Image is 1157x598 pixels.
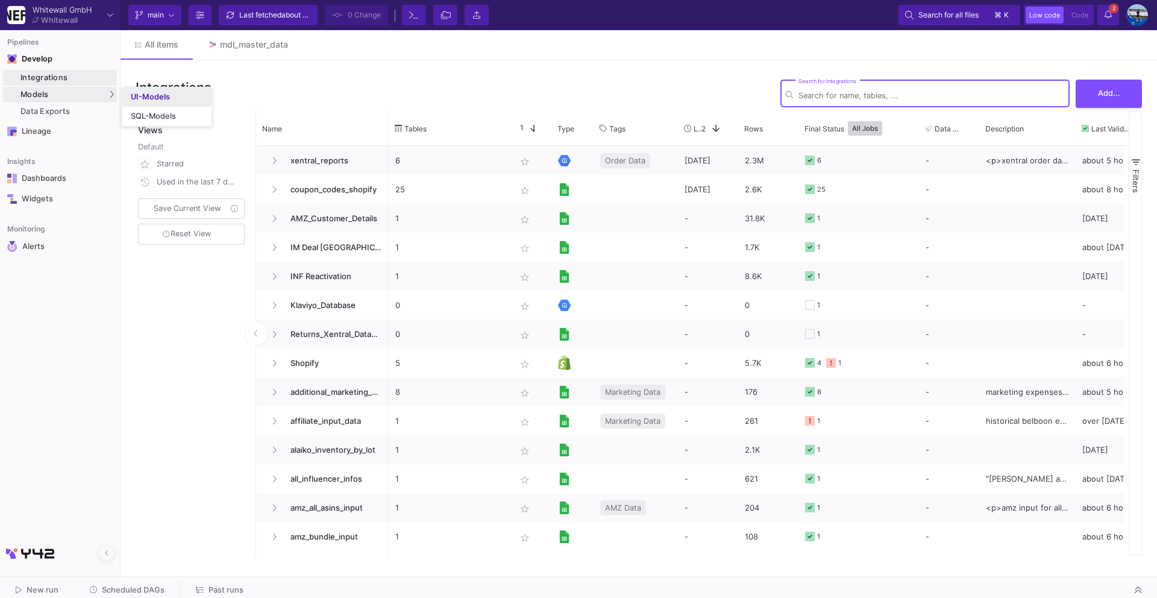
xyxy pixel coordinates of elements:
span: 1 [515,123,524,134]
button: Reset View [138,224,245,245]
div: 1 [817,320,820,348]
div: mdl_master_data [220,40,288,49]
a: Data Exports [3,104,117,119]
div: 31.8K [738,204,798,233]
span: Returns_Xentral_Database [283,320,382,348]
div: - [678,464,738,493]
span: main [148,6,164,24]
span: 2 [701,124,706,133]
span: AMZ_Customer_Details [283,204,382,233]
a: Navigation iconAlerts [3,236,117,257]
div: - [678,435,738,464]
button: Add... [1076,80,1142,108]
span: Rows [744,124,763,133]
img: Google BigQuery [558,299,571,312]
input: Search for name, tables, ... [798,91,1064,100]
div: - [926,233,973,261]
button: Low code [1026,7,1064,24]
div: - [926,146,973,174]
div: 1 [817,262,820,291]
div: about 6 hours ago [1076,348,1148,377]
div: 1 [817,204,820,233]
div: - [678,493,738,522]
a: Navigation iconWidgets [3,189,117,209]
div: - [678,522,738,551]
div: 1 [817,523,820,551]
span: xentral_reports [283,146,382,175]
h3: Integrations [136,80,212,95]
div: UI-Models [131,92,170,102]
p: 0 [395,320,503,348]
span: Type [557,124,574,133]
div: Last fetched [239,6,312,24]
div: <p>amz input for all listed asins</p> [979,493,1076,522]
span: IM Deal [GEOGRAPHIC_DATA] [283,233,382,262]
img: [Legacy] Google Sheets [558,241,571,254]
div: 2.1K [738,435,798,464]
div: 1 [817,233,820,262]
span: Models [20,90,49,99]
div: 0 [738,291,798,319]
img: [Legacy] Google Sheets [558,183,571,196]
span: Name [262,124,282,133]
span: amz_bundle_input [283,523,382,551]
div: - [678,204,738,233]
div: 261 [738,406,798,435]
div: SQL-Models [131,112,176,121]
div: Dashboards [22,174,100,183]
div: over [DATE] [1076,406,1148,435]
div: 2.6K [738,175,798,204]
img: Navigation icon [7,241,17,252]
button: Code [1068,7,1092,24]
mat-icon: star_border [518,299,532,313]
div: 1 [817,465,820,493]
mat-icon: star_border [518,530,532,545]
mat-icon: star_border [518,444,532,458]
img: [Legacy] Google Sheets [558,473,571,485]
div: [DATE] [678,175,738,204]
div: [DATE] [1076,204,1148,233]
div: - [926,407,973,435]
div: about [DATE] [1076,464,1148,493]
a: SQL-Models [122,107,212,126]
a: Navigation iconDashboards [3,169,117,188]
span: all_influencer_infos [283,465,382,493]
div: about 6 hours ago [1076,493,1148,522]
p: 6 [395,146,503,175]
div: Whitewall GmbH [33,6,92,14]
span: ⌘ [994,8,1002,22]
div: - [926,262,973,290]
img: [Legacy] Google Sheets [558,328,571,341]
div: 8 [817,378,821,406]
div: <p>xentral order data</p> [979,146,1076,175]
div: - [926,378,973,406]
img: [Legacy] Google Sheets [558,530,571,543]
button: Save Current View [138,198,245,219]
span: coupon_codes_shopify [283,175,382,204]
button: main [128,5,181,25]
p: 5 [395,349,503,377]
div: 1 [817,494,820,522]
span: amz_all_asins_input [283,494,382,522]
div: Final Status [804,115,902,142]
span: Data Tests [935,124,962,133]
span: Tags [609,124,626,133]
img: YZ4Yr8zUCx6JYM5gIgaTIQYeTXdcwQjnYC8iZtTV.png [7,6,25,24]
span: Save Current View [154,204,221,213]
div: 1 [817,436,820,464]
div: - [926,175,973,203]
p: 1 [395,494,503,522]
div: historical belboon export data for marketing reporting / historical marketing performance [979,406,1076,435]
img: Navigation icon [7,174,17,183]
div: "[PERSON_NAME] and FR influencers real name and instagram name", [979,464,1076,493]
span: Reset View [163,229,211,238]
img: [Legacy] Google Sheets [558,415,571,427]
span: alaiko_inventory_by_lot [283,436,382,464]
span: Marketing Data [605,407,660,435]
span: Klaviyo_Database [283,291,382,319]
mat-icon: star_border [518,183,532,198]
mat-icon: star_border [518,502,532,516]
span: additional_marketing_expenses_monthly [283,378,382,406]
span: about 4 hours ago [281,10,342,19]
mat-icon: star_border [518,212,532,227]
